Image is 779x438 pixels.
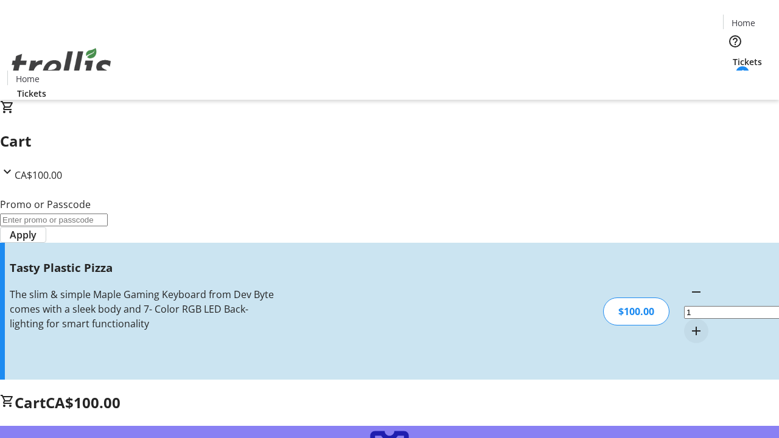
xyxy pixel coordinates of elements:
button: Help [723,29,747,54]
div: $100.00 [603,297,669,325]
a: Home [8,72,47,85]
button: Cart [723,68,747,92]
span: Home [732,16,755,29]
span: Tickets [733,55,762,68]
div: The slim & simple Maple Gaming Keyboard from Dev Byte comes with a sleek body and 7- Color RGB LE... [10,287,276,331]
a: Tickets [7,87,56,100]
span: CA$100.00 [46,392,121,412]
span: Home [16,72,40,85]
span: CA$100.00 [15,169,62,182]
h3: Tasty Plastic Pizza [10,259,276,276]
button: Increment by one [684,319,708,343]
button: Decrement by one [684,280,708,304]
a: Home [724,16,763,29]
span: Apply [10,228,37,242]
a: Tickets [723,55,772,68]
img: Orient E2E Organization mUckuOnPXX's Logo [7,35,116,96]
span: Tickets [17,87,46,100]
